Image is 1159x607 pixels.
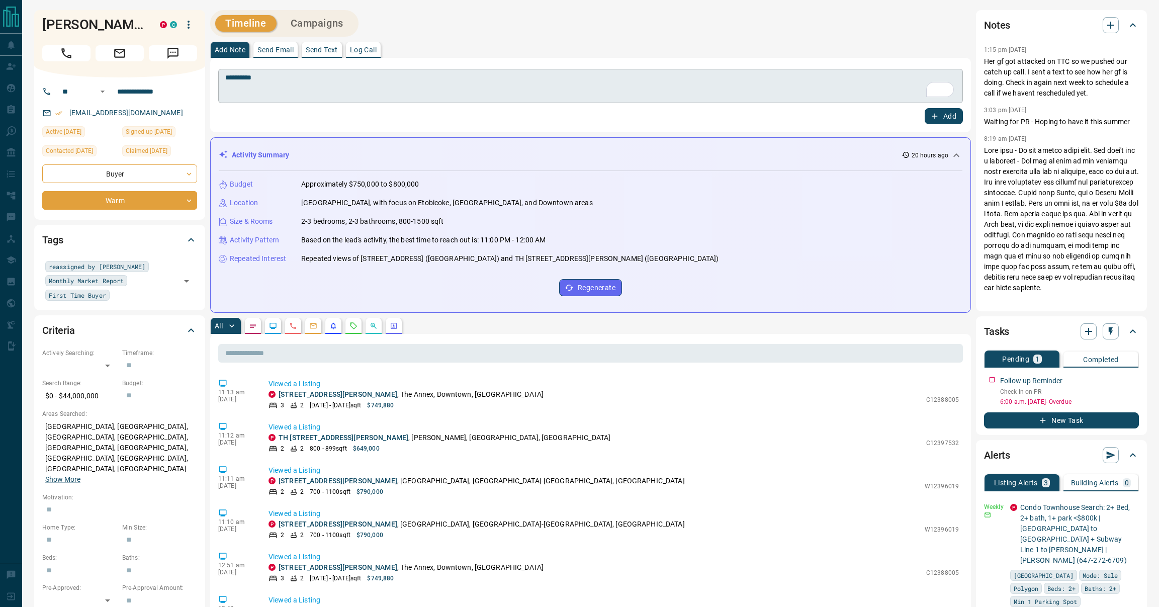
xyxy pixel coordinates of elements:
[984,447,1010,463] h2: Alerts
[1002,356,1029,363] p: Pending
[122,349,197,358] p: Timeframe:
[300,487,304,496] p: 2
[218,475,253,482] p: 11:11 am
[42,191,197,210] div: Warm
[42,493,197,502] p: Motivation:
[149,45,197,61] span: Message
[126,127,172,137] span: Signed up [DATE]
[984,412,1139,428] button: New Task
[1083,570,1118,580] span: Mode: Sale
[281,574,284,583] p: 3
[984,13,1139,37] div: Notes
[218,432,253,439] p: 11:12 am
[126,146,167,156] span: Claimed [DATE]
[42,553,117,562] p: Beds:
[96,45,144,61] span: Email
[49,262,145,272] span: reassigned by [PERSON_NAME]
[249,322,257,330] svg: Notes
[218,439,253,446] p: [DATE]
[269,477,276,484] div: property.ca
[329,322,337,330] svg: Listing Alerts
[1000,376,1062,386] p: Follow up Reminder
[301,179,419,190] p: Approximately $750,000 to $800,000
[984,323,1009,339] h2: Tasks
[269,521,276,528] div: property.ca
[218,526,253,533] p: [DATE]
[279,519,685,530] p: , [GEOGRAPHIC_DATA], [GEOGRAPHIC_DATA]-[GEOGRAPHIC_DATA], [GEOGRAPHIC_DATA]
[353,444,380,453] p: $649,000
[42,17,145,33] h1: [PERSON_NAME]
[279,563,397,571] a: [STREET_ADDRESS][PERSON_NAME]
[269,379,959,389] p: Viewed a Listing
[279,390,397,398] a: [STREET_ADDRESS][PERSON_NAME]
[984,443,1139,467] div: Alerts
[301,216,444,227] p: 2-3 bedrooms, 2-3 bathrooms, 800-1500 sqft
[230,179,253,190] p: Budget
[1044,479,1048,486] p: 3
[925,525,959,534] p: W12396019
[925,108,963,124] button: Add
[46,146,93,156] span: Contacted [DATE]
[49,276,124,286] span: Monthly Market Report
[310,574,361,583] p: [DATE] - [DATE] sqft
[300,531,304,540] p: 2
[230,198,258,208] p: Location
[269,322,277,330] svg: Lead Browsing Activity
[45,474,80,485] button: Show More
[1000,397,1139,406] p: 6:00 a.m. [DATE] - Overdue
[42,388,117,404] p: $0 - $44,000,000
[122,583,197,592] p: Pre-Approval Amount:
[279,476,685,486] p: , [GEOGRAPHIC_DATA], [GEOGRAPHIC_DATA]-[GEOGRAPHIC_DATA], [GEOGRAPHIC_DATA]
[984,46,1027,53] p: 1:15 pm [DATE]
[984,511,991,518] svg: Email
[370,322,378,330] svg: Opportunities
[279,477,397,485] a: [STREET_ADDRESS][PERSON_NAME]
[300,574,304,583] p: 2
[180,274,194,288] button: Open
[310,444,346,453] p: 800 - 899 sqft
[1000,387,1139,396] p: Check in on PR
[926,395,959,404] p: C12388005
[1083,356,1119,363] p: Completed
[994,479,1038,486] p: Listing Alerts
[1071,479,1119,486] p: Building Alerts
[984,319,1139,343] div: Tasks
[122,126,197,140] div: Fri Mar 17 2023
[281,487,284,496] p: 2
[984,117,1139,127] p: Waiting for PR - Hoping to have it this summer
[926,568,959,577] p: C12388005
[912,151,948,160] p: 20 hours ago
[219,146,962,164] div: Activity Summary20 hours ago
[170,21,177,28] div: condos.ca
[269,552,959,562] p: Viewed a Listing
[984,502,1004,511] p: Weekly
[390,322,398,330] svg: Agent Actions
[279,432,610,443] p: , [PERSON_NAME], [GEOGRAPHIC_DATA], [GEOGRAPHIC_DATA]
[309,322,317,330] svg: Emails
[218,396,253,403] p: [DATE]
[350,46,377,53] p: Log Call
[281,15,353,32] button: Campaigns
[1010,504,1017,511] div: property.ca
[218,482,253,489] p: [DATE]
[49,290,106,300] span: First Time Buyer
[232,150,289,160] p: Activity Summary
[1047,583,1076,593] span: Beds: 2+
[310,401,361,410] p: [DATE] - [DATE] sqft
[42,126,117,140] div: Mon Sep 15 2025
[349,322,358,330] svg: Requests
[46,127,81,137] span: Active [DATE]
[1035,356,1039,363] p: 1
[306,46,338,53] p: Send Text
[279,389,544,400] p: , The Annex, Downtown, [GEOGRAPHIC_DATA]
[218,518,253,526] p: 11:10 am
[42,145,117,159] div: Wed Jun 26 2024
[1014,570,1074,580] span: [GEOGRAPHIC_DATA]
[42,409,197,418] p: Areas Searched:
[42,164,197,183] div: Buyer
[42,379,117,388] p: Search Range:
[218,562,253,569] p: 12:51 am
[122,523,197,532] p: Min Size:
[1020,503,1130,564] a: Condo Townhouse Search: 2+ Bed, 2+ bath, 1+ park <$800k | [GEOGRAPHIC_DATA] to [GEOGRAPHIC_DATA] ...
[1014,596,1077,606] span: Min 1 Parking Spot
